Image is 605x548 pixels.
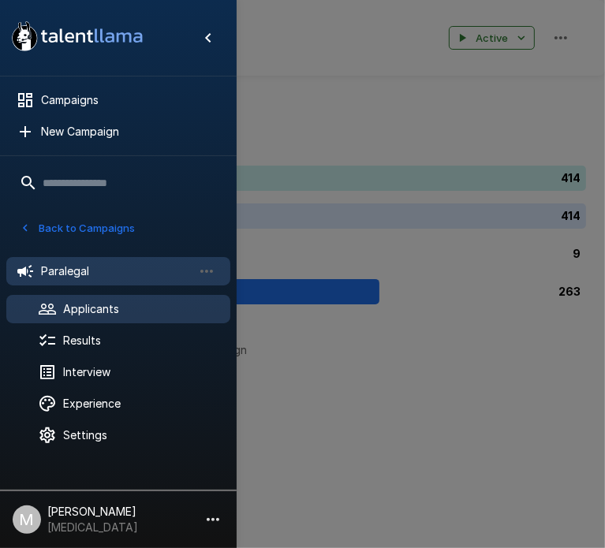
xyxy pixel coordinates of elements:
div: Settings [6,421,230,449]
div: Paralegal [6,257,230,285]
span: Applicants [63,301,218,317]
div: Interview [6,358,230,386]
div: Experience [6,390,230,418]
div: Results [6,326,230,355]
span: New Campaign [41,124,218,140]
button: Back to Campaigns [16,216,139,240]
button: Hide menu [192,22,224,54]
p: [MEDICAL_DATA] [47,520,138,535]
div: New Campaign [6,117,230,146]
span: Settings [63,427,218,443]
span: Campaigns [41,92,218,108]
p: [PERSON_NAME] [47,504,138,520]
div: M [13,505,41,534]
span: Interview [63,364,218,380]
div: Campaigns [6,86,230,114]
div: Applicants [6,295,230,323]
span: Paralegal [41,263,192,279]
span: Experience [63,396,218,412]
span: Results [63,333,218,349]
